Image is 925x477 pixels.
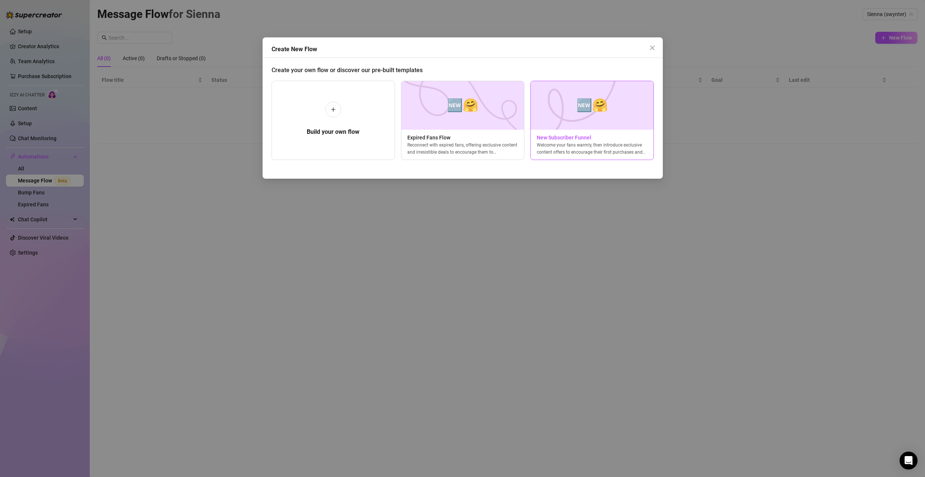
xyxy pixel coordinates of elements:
span: Expired Fans Flow [401,133,524,142]
div: Open Intercom Messenger [900,452,918,470]
div: Welcome your fans warmly, then introduce exclusive content offers to encourage their first purcha... [530,142,653,155]
div: Reconnect with expired fans, offering exclusive content and irresistible deals to encourage them ... [401,142,524,155]
span: Create your own flow or discover our pre-built templates [272,67,423,74]
button: Close [646,42,658,54]
span: New Subscriber Funnel [530,133,653,142]
span: plus [330,107,336,112]
h5: Build your own flow [307,127,359,136]
span: 🆕🤗 [447,95,478,115]
span: close [649,45,655,51]
div: Create New Flow [272,45,663,54]
span: Close [646,45,658,51]
span: 🆕🤗 [576,95,607,115]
